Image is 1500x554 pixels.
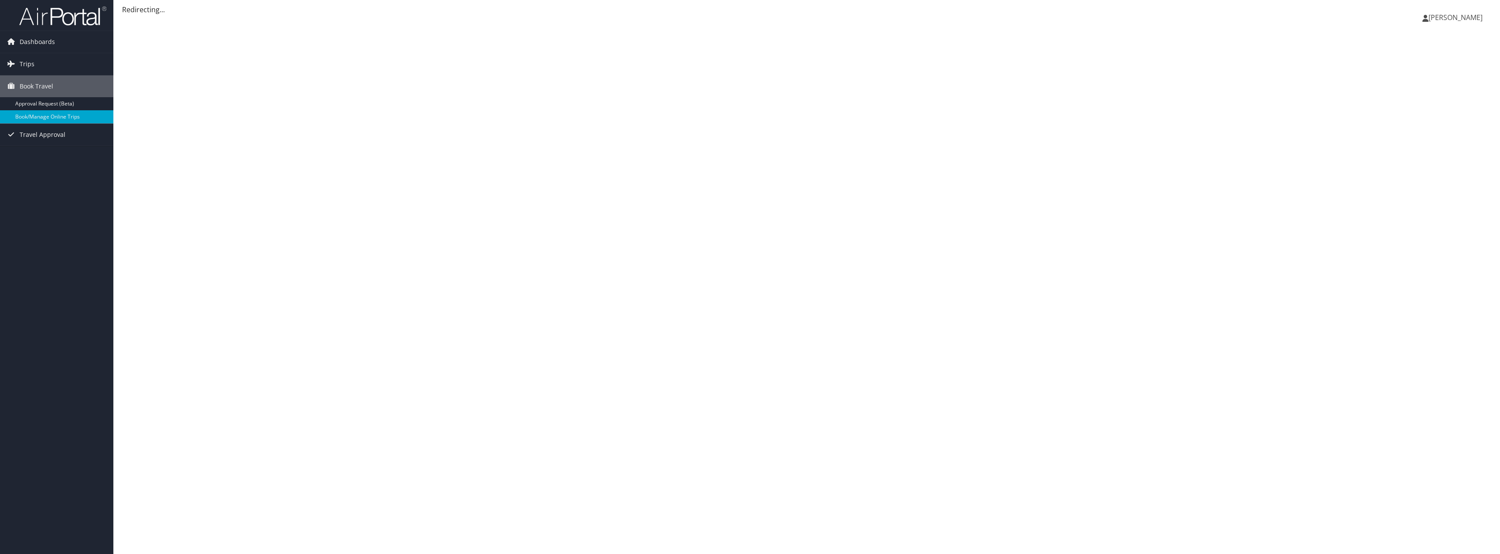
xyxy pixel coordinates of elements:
[20,124,65,146] span: Travel Approval
[20,31,55,53] span: Dashboards
[19,6,106,26] img: airportal-logo.png
[20,75,53,97] span: Book Travel
[20,53,34,75] span: Trips
[1428,13,1483,22] span: [PERSON_NAME]
[122,4,1491,15] div: Redirecting...
[1422,4,1491,31] a: [PERSON_NAME]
